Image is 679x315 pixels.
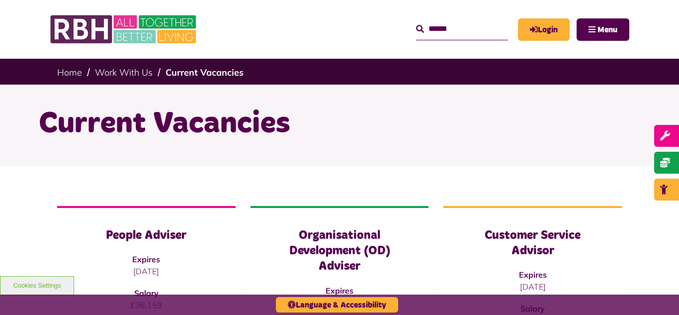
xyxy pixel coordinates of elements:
p: [DATE] [77,265,216,277]
span: Menu [597,26,617,34]
a: Work With Us [95,67,153,78]
p: [DATE] [463,281,602,293]
h3: Organisational Development (OD) Adviser [270,228,409,275]
h1: Current Vacancies [39,105,640,143]
strong: Expires [519,270,547,280]
a: Current Vacancies [166,67,244,78]
h3: People Adviser [77,228,216,243]
button: Language & Accessibility [276,297,398,313]
h3: Customer Service Advisor [463,228,602,259]
strong: Expires [132,254,160,264]
a: Home [57,67,82,78]
button: Navigation [577,18,629,41]
iframe: Netcall Web Assistant for live chat [634,270,679,315]
a: MyRBH [518,18,570,41]
strong: Expires [326,286,353,296]
img: RBH [50,10,199,49]
strong: Salary [134,288,159,298]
